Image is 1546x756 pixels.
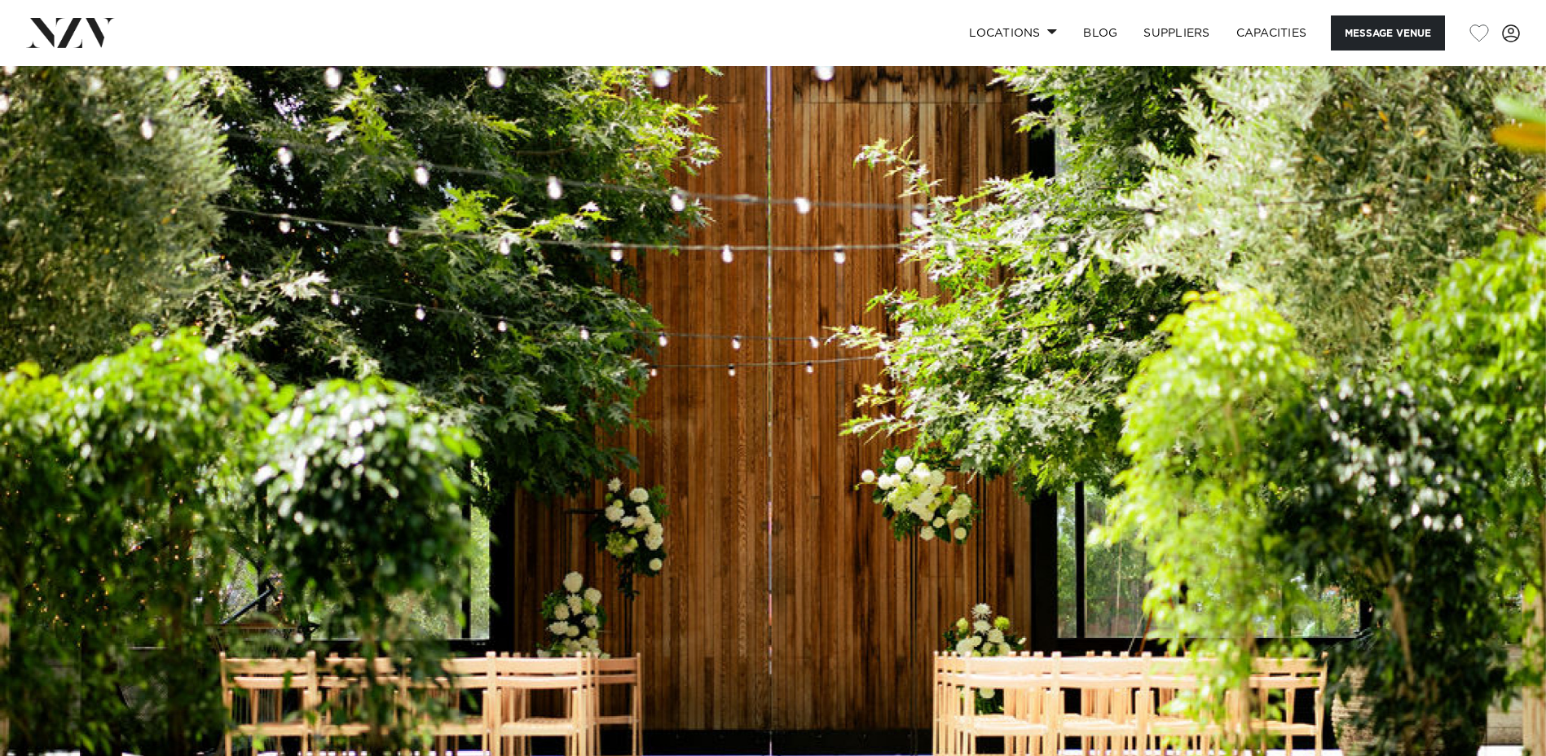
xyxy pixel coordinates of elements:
a: SUPPLIERS [1130,15,1222,51]
a: Locations [956,15,1070,51]
img: nzv-logo.png [26,18,115,47]
a: BLOG [1070,15,1130,51]
button: Message Venue [1331,15,1445,51]
a: Capacities [1223,15,1320,51]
